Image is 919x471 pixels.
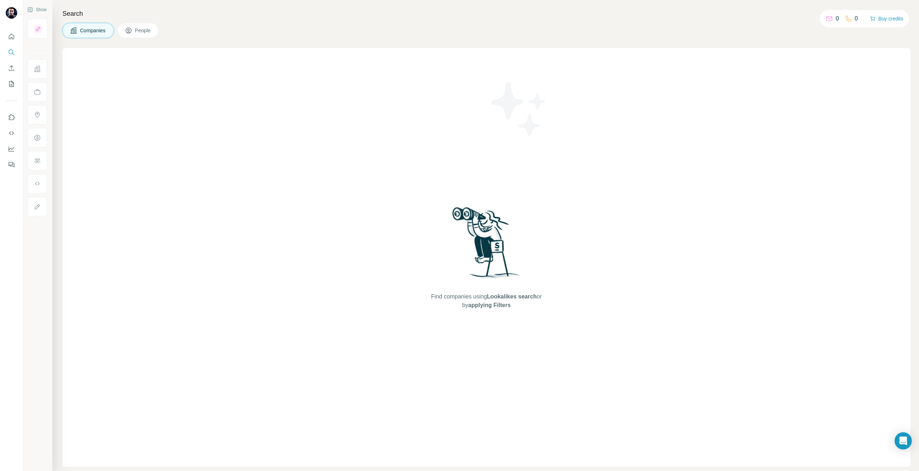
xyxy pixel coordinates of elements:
span: Lookalikes search [487,293,537,300]
p: 0 [855,14,858,23]
img: Surfe Illustration - Stars [486,77,551,141]
p: 0 [836,14,839,23]
span: People [135,27,151,34]
button: Search [6,46,17,59]
span: Find companies using or by [429,292,544,310]
button: Enrich CSV [6,62,17,75]
span: applying Filters [468,302,510,308]
div: Open Intercom Messenger [895,432,912,449]
h4: Search [62,9,910,19]
button: Feedback [6,158,17,171]
button: My lists [6,77,17,90]
button: Show [22,4,52,15]
button: Use Surfe on LinkedIn [6,111,17,124]
span: Companies [80,27,106,34]
img: Surfe Illustration - Woman searching with binoculars [449,205,524,285]
img: Avatar [6,7,17,19]
button: Buy credits [870,14,903,24]
button: Use Surfe API [6,127,17,140]
button: Quick start [6,30,17,43]
button: Dashboard [6,142,17,155]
